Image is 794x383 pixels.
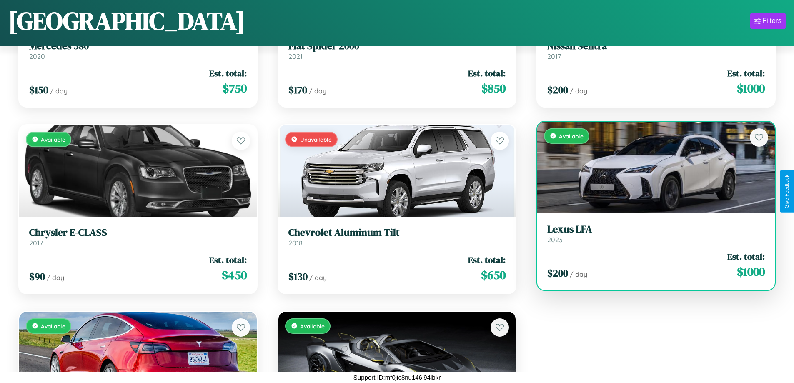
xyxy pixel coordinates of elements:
[288,270,308,283] span: $ 130
[288,227,506,239] h3: Chevrolet Aluminum Tilt
[737,80,765,97] span: $ 1000
[29,52,45,60] span: 2020
[570,270,587,278] span: / day
[288,52,303,60] span: 2021
[309,87,326,95] span: / day
[547,83,568,97] span: $ 200
[547,40,765,52] h3: Nissan Sentra
[481,267,506,283] span: $ 650
[29,227,247,239] h3: Chrysler E-CLASS
[750,13,786,29] button: Filters
[468,67,506,79] span: Est. total:
[288,239,303,247] span: 2018
[209,254,247,266] span: Est. total:
[29,270,45,283] span: $ 90
[727,67,765,79] span: Est. total:
[784,175,790,208] div: Give Feedback
[47,273,64,282] span: / day
[223,80,247,97] span: $ 750
[29,239,43,247] span: 2017
[547,223,765,244] a: Lexus LFA2023
[288,40,506,60] a: Fiat Spider 20002021
[29,83,48,97] span: $ 150
[50,87,68,95] span: / day
[547,223,765,235] h3: Lexus LFA
[737,263,765,280] span: $ 1000
[288,40,506,52] h3: Fiat Spider 2000
[29,40,247,52] h3: Mercedes 380
[300,323,325,330] span: Available
[288,83,307,97] span: $ 170
[29,227,247,247] a: Chrysler E-CLASS2017
[481,80,506,97] span: $ 850
[547,235,562,244] span: 2023
[41,136,65,143] span: Available
[570,87,587,95] span: / day
[209,67,247,79] span: Est. total:
[288,227,506,247] a: Chevrolet Aluminum Tilt2018
[727,250,765,263] span: Est. total:
[547,52,561,60] span: 2017
[547,40,765,60] a: Nissan Sentra2017
[353,372,441,383] p: Support ID: mf0jic8nu146l94lbkr
[8,4,245,38] h1: [GEOGRAPHIC_DATA]
[222,267,247,283] span: $ 450
[559,133,584,140] span: Available
[547,266,568,280] span: $ 200
[41,323,65,330] span: Available
[300,136,332,143] span: Unavailable
[762,17,781,25] div: Filters
[468,254,506,266] span: Est. total:
[309,273,327,282] span: / day
[29,40,247,60] a: Mercedes 3802020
